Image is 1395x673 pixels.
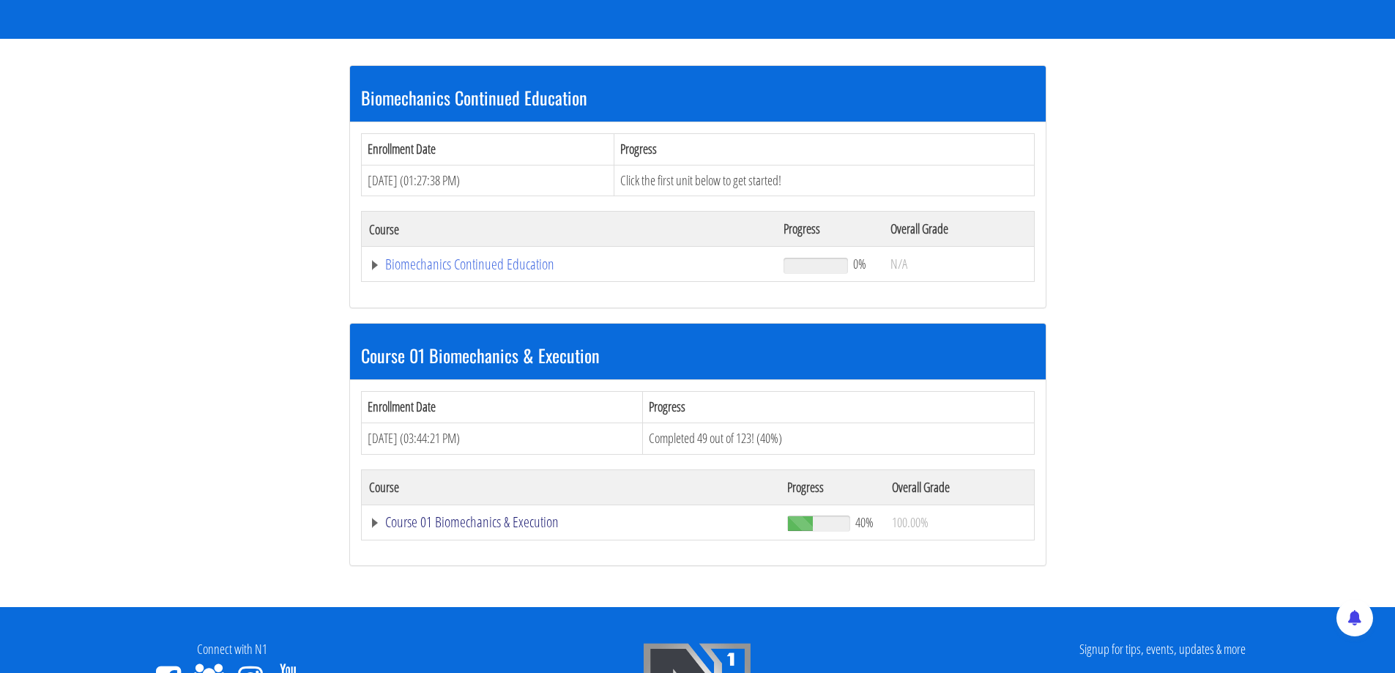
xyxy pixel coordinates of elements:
[642,392,1034,423] th: Progress
[11,642,454,657] h4: Connect with N1
[614,165,1034,196] td: Click the first unit below to get started!
[361,392,642,423] th: Enrollment Date
[780,469,885,505] th: Progress
[369,515,773,529] a: Course 01 Biomechanics & Execution
[855,514,874,530] span: 40%
[361,133,614,165] th: Enrollment Date
[361,88,1035,107] h3: Biomechanics Continued Education
[361,469,780,505] th: Course
[361,212,776,247] th: Course
[776,212,882,247] th: Progress
[883,212,1034,247] th: Overall Grade
[369,257,770,272] a: Biomechanics Continued Education
[853,256,866,272] span: 0%
[941,642,1384,657] h4: Signup for tips, events, updates & more
[883,247,1034,282] td: N/A
[614,133,1034,165] th: Progress
[361,423,642,454] td: [DATE] (03:44:21 PM)
[885,505,1034,540] td: 100.00%
[361,346,1035,365] h3: Course 01 Biomechanics & Execution
[642,423,1034,454] td: Completed 49 out of 123! (40%)
[361,165,614,196] td: [DATE] (01:27:38 PM)
[885,469,1034,505] th: Overall Grade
